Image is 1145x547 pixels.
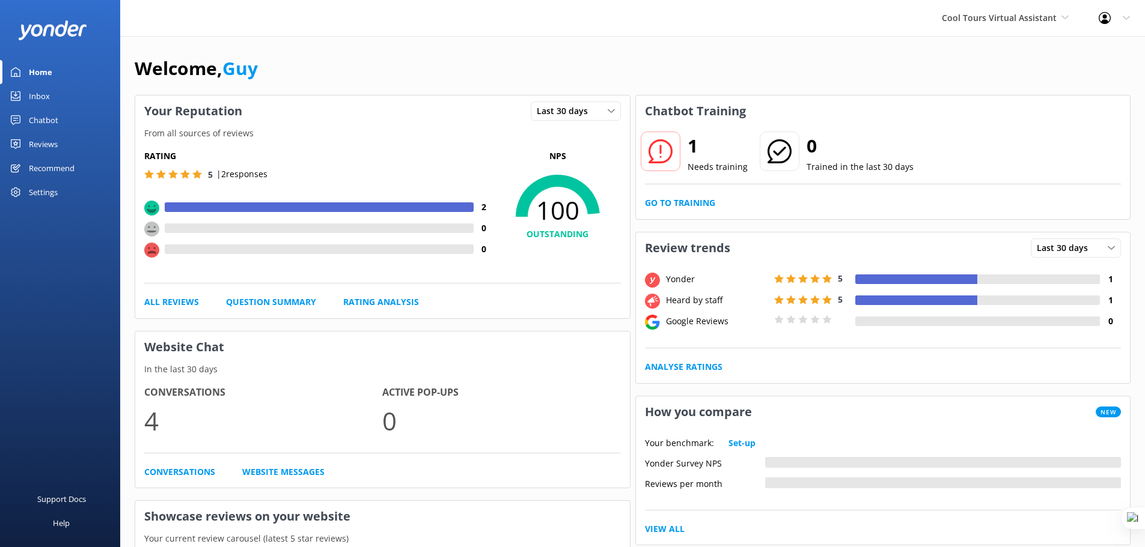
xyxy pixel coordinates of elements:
[135,532,630,545] p: Your current review carousel (latest 5 star reviews)
[645,477,765,488] div: Reviews per month
[1037,241,1095,255] span: Last 30 days
[645,196,715,210] a: Go to Training
[645,437,714,450] p: Your benchmark:
[144,465,215,479] a: Conversations
[474,201,495,214] h4: 2
[135,127,630,140] p: From all sources of reviews
[636,232,739,264] h3: Review trends
[1100,273,1121,286] h4: 1
[29,156,75,180] div: Recommend
[495,150,621,163] p: NPS
[645,360,722,373] a: Analyse Ratings
[135,363,630,376] p: In the last 30 days
[838,294,843,305] span: 5
[474,243,495,256] h4: 0
[1100,315,1121,328] h4: 0
[135,54,258,83] h1: Welcome,
[226,295,316,309] a: Question Summary
[1100,294,1121,307] h4: 1
[382,400,620,441] p: 0
[807,160,914,174] p: Trained in the last 30 days
[636,95,755,127] h3: Chatbot Training
[222,56,258,80] a: Guy
[37,487,86,511] div: Support Docs
[495,195,621,225] span: 100
[29,132,58,156] div: Reviews
[382,385,620,400] h4: Active Pop-ups
[663,294,771,307] div: Heard by staff
[18,20,87,40] img: yonder-white-logo.png
[495,228,621,241] h4: OUTSTANDING
[537,104,595,118] span: Last 30 days
[144,150,495,163] h5: Rating
[216,168,267,181] p: | 2 responses
[29,108,58,132] div: Chatbot
[645,457,765,468] div: Yonder Survey NPS
[53,511,70,535] div: Help
[29,180,58,204] div: Settings
[688,131,748,160] h2: 1
[663,273,771,286] div: Yonder
[343,295,419,309] a: Rating Analysis
[474,222,495,235] h4: 0
[645,522,685,536] a: View All
[144,385,382,400] h4: Conversations
[135,331,630,363] h3: Website Chat
[636,396,761,428] h3: How you compare
[144,400,382,441] p: 4
[838,273,843,284] span: 5
[942,12,1057,23] span: Cool Tours Virtual Assistant
[144,295,199,309] a: All Reviews
[29,60,52,84] div: Home
[1096,406,1121,417] span: New
[688,160,748,174] p: Needs training
[135,501,630,532] h3: Showcase reviews on your website
[663,315,771,328] div: Google Reviews
[135,95,251,127] h3: Your Reputation
[29,84,50,108] div: Inbox
[208,169,213,180] span: 5
[242,465,325,479] a: Website Messages
[807,131,914,160] h2: 0
[728,437,756,450] a: Set-up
